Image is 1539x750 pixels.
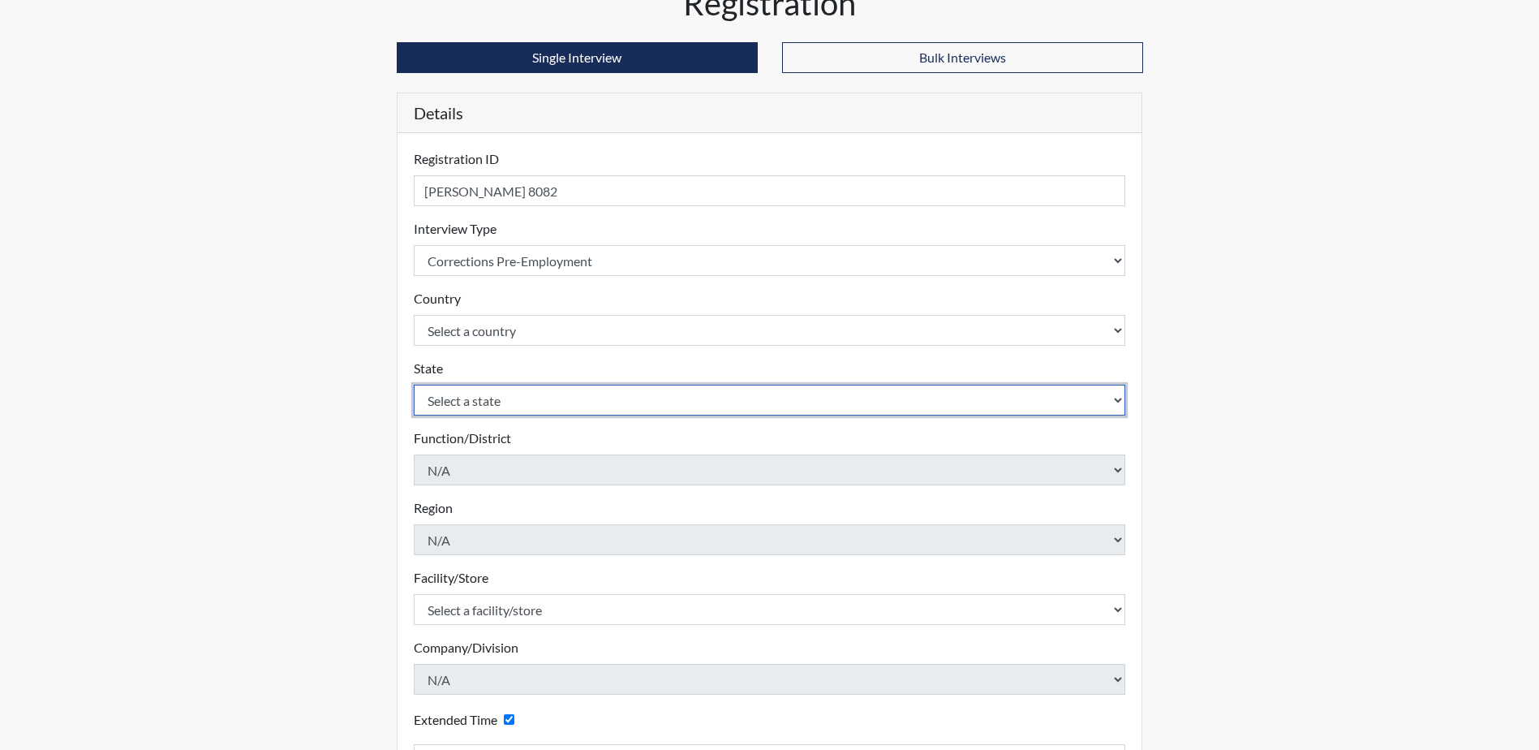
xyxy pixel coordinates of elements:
[398,93,1142,133] h5: Details
[397,42,758,73] button: Single Interview
[782,42,1143,73] button: Bulk Interviews
[414,708,521,731] div: Checking this box will provide the interviewee with an accomodation of extra time to answer each ...
[414,149,499,169] label: Registration ID
[414,289,461,308] label: Country
[414,498,453,518] label: Region
[414,359,443,378] label: State
[414,219,497,239] label: Interview Type
[414,175,1126,206] input: Insert a Registration ID, which needs to be a unique alphanumeric value for each interviewee
[414,638,518,657] label: Company/Division
[414,710,497,730] label: Extended Time
[414,429,511,448] label: Function/District
[414,568,488,588] label: Facility/Store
